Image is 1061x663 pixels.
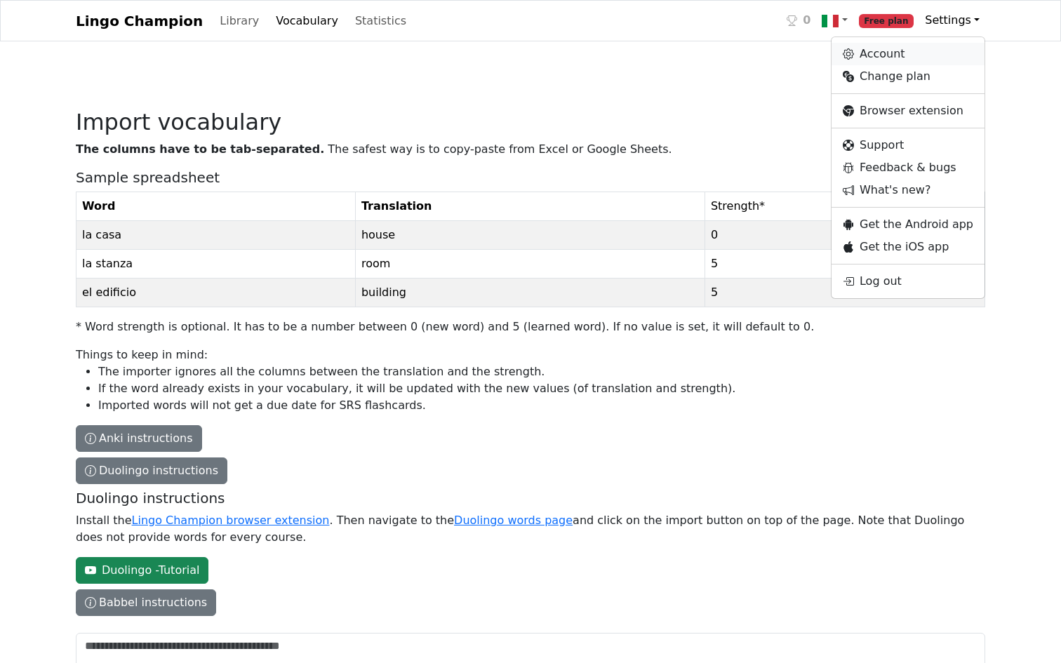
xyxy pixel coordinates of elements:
[76,142,324,156] strong: The columns have to be tab-separated.
[76,490,980,507] h5: Duolingo instructions
[76,319,985,335] p: * Word strength is optional. It has to be a number between 0 (new word) and 5 (learned word). If ...
[76,425,202,452] button: The columns have to be tab-separated. The safest way is to copy-paste from Excel or Google Sheets...
[711,199,765,213] span: Strength *
[781,6,816,35] a: 0
[76,250,356,279] td: la stanza
[76,557,208,584] a: Duolingo -Tutorial
[454,514,573,527] a: Duolingo words page
[76,109,985,135] h2: Import vocabulary
[832,43,985,65] a: Account
[803,12,810,29] span: 0
[132,514,330,527] a: Lingo Champion browser extension
[822,13,839,29] img: it.svg
[355,279,705,307] td: building
[98,397,985,414] li: Imported words will not get a due date for SRS flashcards.
[214,7,265,35] a: Library
[832,100,985,122] a: Browser extension
[705,250,985,279] td: 5
[859,14,914,28] span: Free plan
[349,7,412,35] a: Statistics
[76,7,203,35] a: Lingo Champion
[925,13,971,27] span: Settings
[705,221,985,250] td: 0
[76,221,356,250] td: la casa
[832,213,985,236] a: Get the Android app
[705,279,985,307] td: 5
[355,250,705,279] td: room
[76,169,985,186] h5: Sample spreadsheet
[98,363,985,380] li: The importer ignores all the columns between the translation and the strength.
[76,589,216,616] button: The columns have to be tab-separated. The safest way is to copy-paste from Excel or Google Sheets...
[76,347,985,414] p: Things to keep in mind:
[76,457,227,484] button: The columns have to be tab-separated. The safest way is to copy-paste from Excel or Google Sheets...
[919,6,985,34] a: Settings
[76,279,356,307] td: el edificio
[98,380,985,397] li: If the word already exists in your vocabulary, it will be updated with the new values (of transla...
[355,221,705,250] td: house
[76,192,356,221] th: Word
[270,7,344,35] a: Vocabulary
[832,270,985,293] a: Log out
[76,141,985,158] p: The safest way is to copy-paste from Excel or Google Sheets.
[832,65,985,88] a: Change plan
[355,192,705,221] th: Translation
[853,6,920,35] a: Free plan
[76,512,980,546] p: Install the . Then navigate to the and click on the import button on top of the page. Note that D...
[832,156,985,179] a: Feedback & bugs
[832,134,985,156] a: Support
[832,179,985,201] a: What's new?
[832,236,985,258] a: Get the iOS app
